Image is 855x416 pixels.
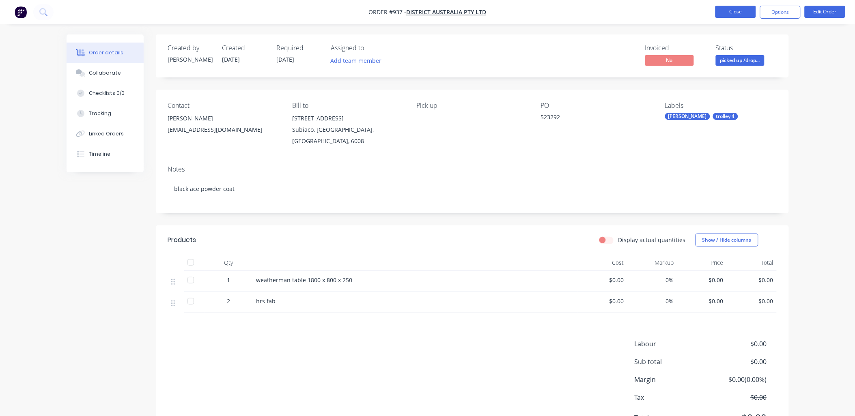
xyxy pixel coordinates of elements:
[168,124,279,135] div: [EMAIL_ADDRESS][DOMAIN_NAME]
[67,63,144,83] button: Collaborate
[292,124,403,147] div: Subiaco, [GEOGRAPHIC_DATA], [GEOGRAPHIC_DATA], 6008
[713,113,738,120] div: trolley 4
[696,234,758,247] button: Show / Hide columns
[706,392,767,402] span: $0.00
[618,236,686,244] label: Display actual quantities
[716,55,765,65] span: picked up /drop...
[730,276,773,284] span: $0.00
[805,6,845,18] button: Edit Order
[635,357,707,367] span: Sub total
[631,276,674,284] span: 0%
[168,44,213,52] div: Created by
[706,357,767,367] span: $0.00
[222,44,267,52] div: Created
[168,55,213,64] div: [PERSON_NAME]
[627,255,677,271] div: Markup
[168,235,196,245] div: Products
[727,255,777,271] div: Total
[292,113,403,147] div: [STREET_ADDRESS]Subiaco, [GEOGRAPHIC_DATA], [GEOGRAPHIC_DATA], 6008
[331,55,386,66] button: Add team member
[635,339,707,349] span: Labour
[67,103,144,124] button: Tracking
[677,255,727,271] div: Price
[277,56,295,63] span: [DATE]
[681,297,724,305] span: $0.00
[416,102,528,109] div: Pick up
[292,113,403,124] div: [STREET_ADDRESS]
[635,392,707,402] span: Tax
[227,276,230,284] span: 1
[581,297,625,305] span: $0.00
[645,44,706,52] div: Invoiced
[716,55,765,67] button: picked up /drop...
[760,6,801,19] button: Options
[541,102,652,109] div: PO
[89,69,121,77] div: Collaborate
[277,44,321,52] div: Required
[89,130,124,137] div: Linked Orders
[407,9,487,16] a: District Australia PTY LTD
[681,276,724,284] span: $0.00
[665,113,710,120] div: [PERSON_NAME]
[706,339,767,349] span: $0.00
[631,297,674,305] span: 0%
[205,255,253,271] div: Qty
[645,55,694,65] span: No
[665,102,776,109] div: Labels
[89,110,111,117] div: Tracking
[89,49,123,56] div: Order details
[89,90,125,97] div: Checklists 0/0
[67,144,144,164] button: Timeline
[369,9,407,16] span: Order #937 -
[227,297,230,305] span: 2
[716,44,777,52] div: Status
[581,276,625,284] span: $0.00
[256,297,276,305] span: hrs fab
[168,113,279,124] div: [PERSON_NAME]
[15,6,27,18] img: Factory
[715,6,756,18] button: Close
[168,113,279,139] div: [PERSON_NAME][EMAIL_ADDRESS][DOMAIN_NAME]
[67,43,144,63] button: Order details
[730,297,773,305] span: $0.00
[89,150,110,158] div: Timeline
[326,55,386,66] button: Add team member
[578,255,628,271] div: Cost
[292,102,403,109] div: Bill to
[67,83,144,103] button: Checklists 0/0
[67,124,144,144] button: Linked Orders
[256,276,353,284] span: weatherman table 1800 x 800 x 250
[222,56,240,63] span: [DATE]
[635,375,707,384] span: Margin
[541,113,642,124] div: 523292
[168,176,777,201] div: black ace powder coat
[168,102,279,109] div: Contact
[331,44,412,52] div: Assigned to
[706,375,767,384] span: $0.00 ( 0.00 %)
[168,165,777,173] div: Notes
